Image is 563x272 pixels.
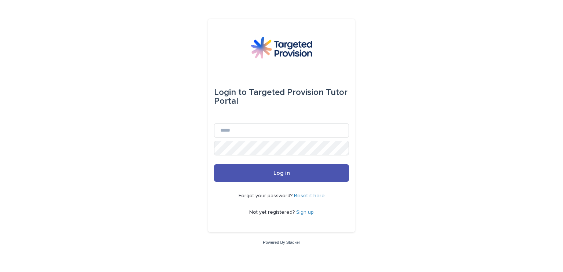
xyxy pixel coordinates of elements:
[263,240,300,245] a: Powered By Stacker
[273,170,290,176] span: Log in
[214,164,349,182] button: Log in
[296,210,314,215] a: Sign up
[251,37,312,59] img: M5nRWzHhSzIhMunXDL62
[249,210,296,215] span: Not yet registered?
[214,82,349,111] div: Targeted Provision Tutor Portal
[214,88,247,97] span: Login to
[294,193,325,198] a: Reset it here
[239,193,294,198] span: Forgot your password?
